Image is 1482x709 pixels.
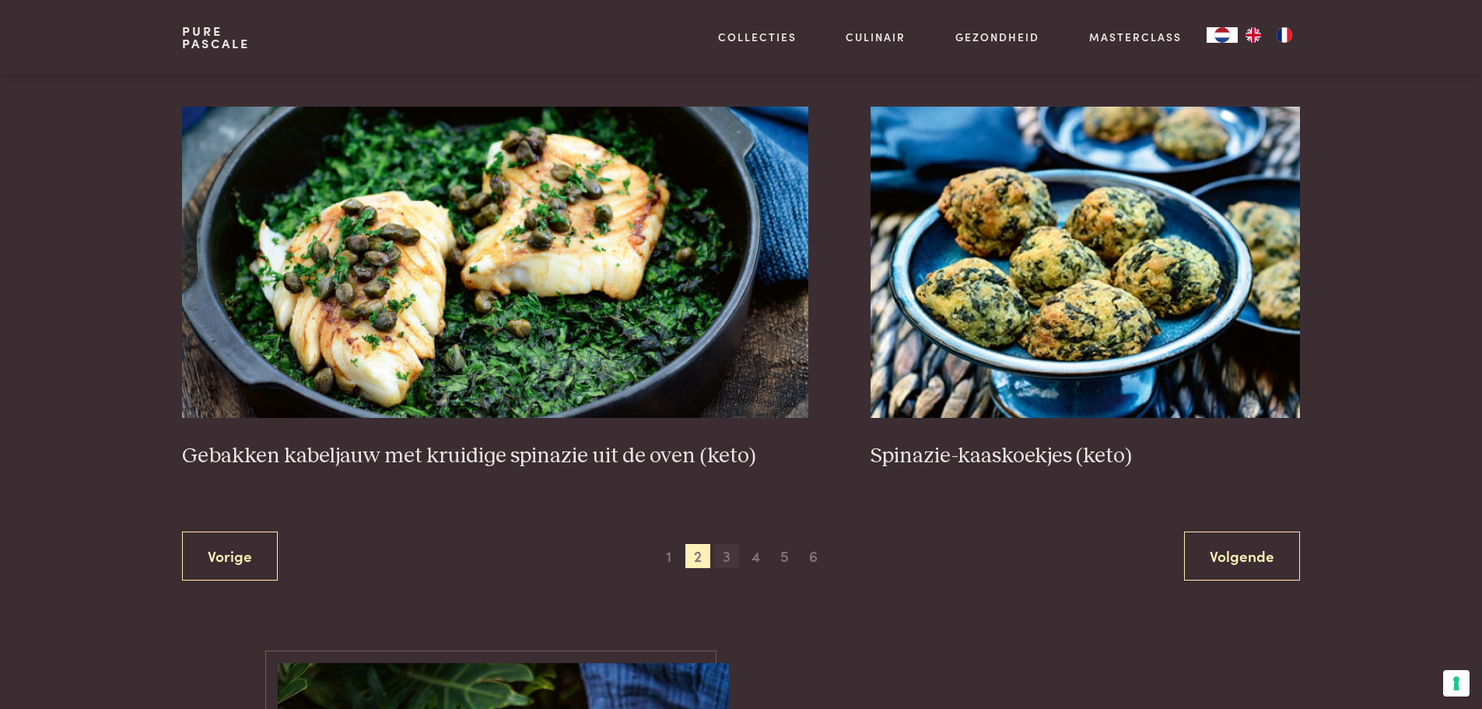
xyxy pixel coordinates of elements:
[182,25,250,50] a: PurePascale
[801,544,826,569] span: 6
[1207,27,1300,43] aside: Language selected: Nederlands
[871,443,1300,470] h3: Spinazie-kaaskoekjes (keto)
[657,544,681,569] span: 1
[1269,27,1300,43] a: FR
[182,107,808,469] a: Gebakken kabeljauw met kruidige spinazie uit de oven (keto) Gebakken kabeljauw met kruidige spina...
[871,107,1300,418] img: Spinazie-kaaskoekjes (keto)
[714,544,739,569] span: 3
[182,443,808,470] h3: Gebakken kabeljauw met kruidige spinazie uit de oven (keto)
[182,532,278,581] a: Vorige
[846,29,906,45] a: Culinair
[1207,27,1238,43] div: Language
[871,107,1300,469] a: Spinazie-kaaskoekjes (keto) Spinazie-kaaskoekjes (keto)
[1238,27,1269,43] a: EN
[718,29,797,45] a: Collecties
[1443,670,1470,697] button: Uw voorkeuren voor toestemming voor trackingtechnologieën
[1184,532,1300,581] a: Volgende
[1089,29,1182,45] a: Masterclass
[1238,27,1300,43] ul: Language list
[182,107,808,418] img: Gebakken kabeljauw met kruidige spinazie uit de oven (keto)
[685,544,710,569] span: 2
[1207,27,1238,43] a: NL
[955,29,1039,45] a: Gezondheid
[743,544,768,569] span: 4
[772,544,797,569] span: 5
